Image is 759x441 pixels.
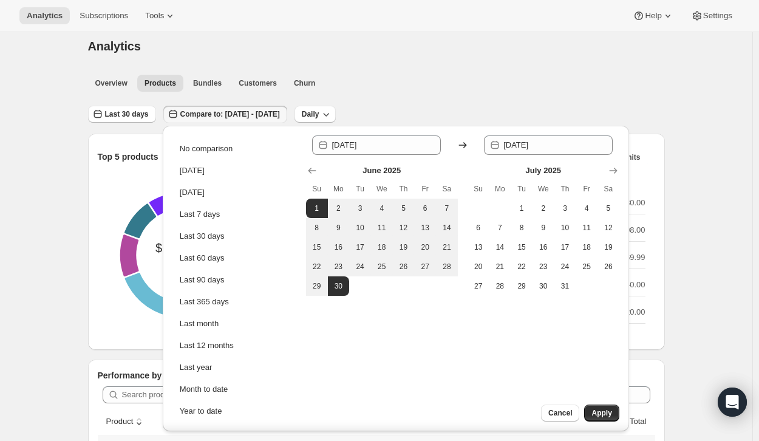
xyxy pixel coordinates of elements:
[88,39,141,53] span: Analytics
[180,252,225,264] div: Last 60 days
[176,270,298,290] button: Last 90 days
[580,203,593,213] span: 4
[516,223,528,233] span: 8
[468,218,489,238] button: Sunday July 6 2025
[333,242,345,252] span: 16
[354,242,366,252] span: 17
[176,205,298,224] button: Last 7 days
[376,184,388,194] span: We
[533,257,554,276] button: Wednesday July 23 2025
[328,276,350,296] button: End of range Monday June 30 2025
[376,203,388,213] span: 4
[472,184,485,194] span: Su
[548,408,572,418] span: Cancel
[333,262,345,272] span: 23
[703,11,732,21] span: Settings
[511,218,533,238] button: Tuesday July 8 2025
[304,162,321,179] button: Show previous month, May 2025
[311,184,323,194] span: Su
[645,11,661,21] span: Help
[468,179,489,199] th: Sunday
[27,11,63,21] span: Analytics
[597,218,619,238] button: Saturday July 12 2025
[441,184,453,194] span: Sa
[533,199,554,218] button: Wednesday July 2 2025
[436,238,458,257] button: Saturday June 21 2025
[328,218,350,238] button: Monday June 9 2025
[163,106,287,123] button: Compare to: [DATE] - [DATE]
[176,336,298,355] button: Last 12 months
[576,218,597,238] button: Friday July 11 2025
[554,238,576,257] button: Thursday July 17 2025
[554,276,576,296] button: Thursday July 31 2025
[180,208,220,220] div: Last 7 days
[537,262,550,272] span: 23
[597,199,619,218] button: Saturday July 5 2025
[441,223,453,233] span: 14
[176,183,298,202] button: [DATE]
[371,238,393,257] button: Wednesday June 18 2025
[176,227,298,246] button: Last 30 days
[554,179,576,199] th: Thursday
[494,262,506,272] span: 21
[441,242,453,252] span: 21
[398,223,410,233] span: 12
[180,361,212,374] div: Last year
[180,274,225,286] div: Last 90 days
[138,7,183,24] button: Tools
[88,106,156,123] button: Last 30 days
[349,199,371,218] button: Tuesday June 3 2025
[472,262,485,272] span: 20
[311,242,323,252] span: 15
[511,276,533,296] button: Tuesday July 29 2025
[180,230,225,242] div: Last 30 days
[180,143,233,155] div: No comparison
[398,203,410,213] span: 5
[419,242,431,252] span: 20
[602,203,614,213] span: 5
[414,238,436,257] button: Friday June 20 2025
[180,405,222,417] div: Year to date
[414,199,436,218] button: Friday June 6 2025
[511,199,533,218] button: Tuesday July 1 2025
[294,78,315,88] span: Churn
[516,184,528,194] span: Tu
[537,281,550,291] span: 30
[393,238,415,257] button: Thursday June 19 2025
[580,242,593,252] span: 18
[441,262,453,272] span: 28
[559,184,571,194] span: Th
[554,199,576,218] button: Thursday July 3 2025
[306,276,328,296] button: Sunday June 29 2025
[376,262,388,272] span: 25
[533,218,554,238] button: Wednesday July 9 2025
[541,405,579,422] button: Cancel
[354,262,366,272] span: 24
[328,179,350,199] th: Monday
[622,152,641,162] span: Units
[354,203,366,213] span: 3
[371,257,393,276] button: Wednesday June 25 2025
[180,318,219,330] div: Last month
[333,184,345,194] span: Mo
[180,296,229,308] div: Last 365 days
[333,223,345,233] span: 9
[398,242,410,252] span: 19
[533,179,554,199] th: Wednesday
[180,383,228,395] div: Month to date
[311,203,323,213] span: 1
[176,358,298,377] button: Last year
[584,405,619,422] button: Apply
[554,218,576,238] button: Thursday July 10 2025
[176,402,298,421] button: Year to date
[180,165,205,177] div: [DATE]
[180,186,205,199] div: [DATE]
[414,218,436,238] button: Friday June 13 2025
[145,11,164,21] span: Tools
[494,281,506,291] span: 28
[354,223,366,233] span: 10
[436,257,458,276] button: Saturday June 28 2025
[95,78,128,88] span: Overview
[489,218,511,238] button: Monday July 7 2025
[537,184,550,194] span: We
